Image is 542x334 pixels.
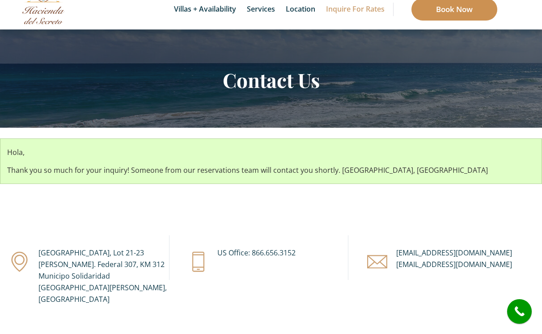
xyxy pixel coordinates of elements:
[396,247,533,270] div: [EMAIL_ADDRESS][DOMAIN_NAME] [EMAIL_ADDRESS][DOMAIN_NAME]
[7,163,535,177] p: Thank you so much for your inquiry! Someone from our reservations team will contact you shortly. ...
[9,68,533,92] h2: Contact Us
[38,247,175,305] div: [GEOGRAPHIC_DATA], Lot 21-23 [PERSON_NAME]. Federal 307, KM 312 Municipo Solidaridad [GEOGRAPHIC_...
[507,299,532,324] a: call
[509,301,529,321] i: call
[217,247,354,259] div: US Office: 866.656.3152
[7,146,535,159] p: Hola,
